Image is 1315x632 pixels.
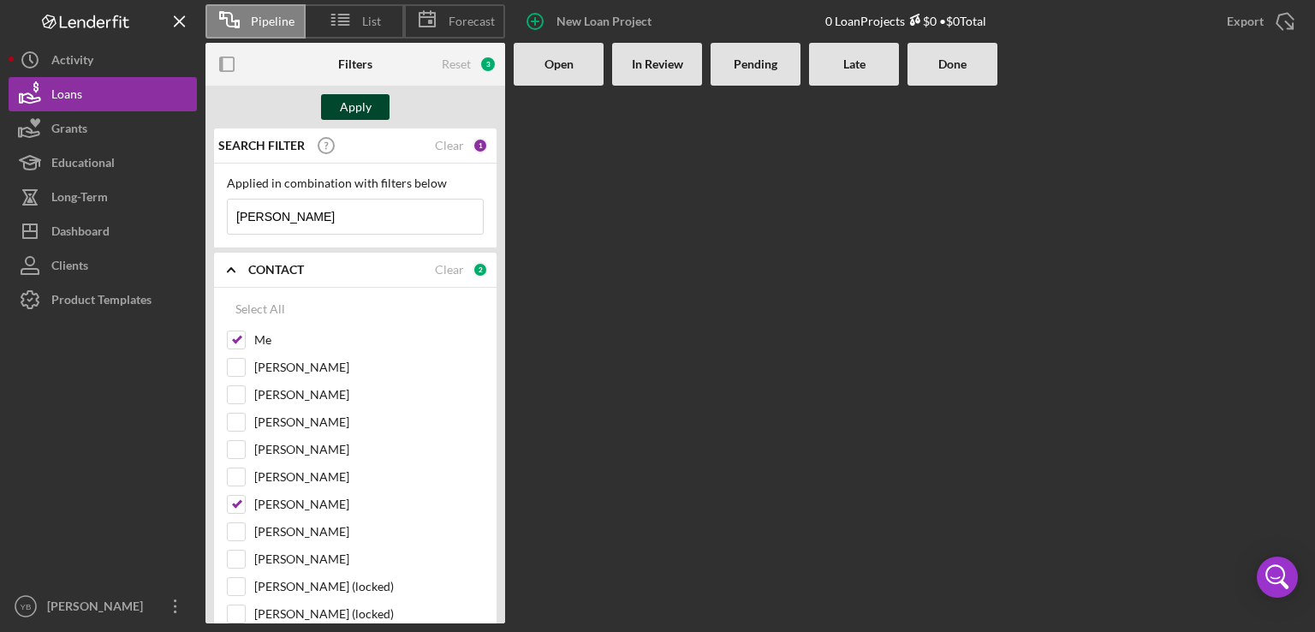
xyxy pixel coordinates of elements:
[254,386,484,403] label: [PERSON_NAME]
[9,589,197,623] button: YB[PERSON_NAME]
[362,15,381,28] span: List
[51,77,82,116] div: Loans
[227,292,294,326] button: Select All
[51,111,87,150] div: Grants
[254,605,484,623] label: [PERSON_NAME] (locked)
[218,139,305,152] b: SEARCH FILTER
[227,176,484,190] div: Applied in combination with filters below
[435,139,464,152] div: Clear
[51,43,93,81] div: Activity
[254,414,484,431] label: [PERSON_NAME]
[9,146,197,180] button: Educational
[938,57,967,71] b: Done
[340,94,372,120] div: Apply
[254,551,484,568] label: [PERSON_NAME]
[514,4,669,39] button: New Loan Project
[9,43,197,77] button: Activity
[9,180,197,214] button: Long-Term
[9,111,197,146] button: Grants
[254,496,484,513] label: [PERSON_NAME]
[473,262,488,277] div: 2
[51,146,115,184] div: Educational
[51,248,88,287] div: Clients
[442,57,471,71] div: Reset
[825,14,986,28] div: 0 Loan Projects • $0 Total
[235,292,285,326] div: Select All
[43,589,154,628] div: [PERSON_NAME]
[556,4,652,39] div: New Loan Project
[632,57,683,71] b: In Review
[1257,557,1298,598] div: Open Intercom Messenger
[9,248,197,283] button: Clients
[248,263,304,277] b: CONTACT
[21,602,32,611] text: YB
[9,77,197,111] button: Loans
[254,578,484,595] label: [PERSON_NAME] (locked)
[51,283,152,321] div: Product Templates
[449,15,495,28] span: Forecast
[479,56,497,73] div: 3
[843,57,866,71] b: Late
[254,468,484,486] label: [PERSON_NAME]
[1210,4,1306,39] button: Export
[1227,4,1264,39] div: Export
[9,214,197,248] button: Dashboard
[254,441,484,458] label: [PERSON_NAME]
[435,263,464,277] div: Clear
[9,283,197,317] button: Product Templates
[51,180,108,218] div: Long-Term
[251,15,295,28] span: Pipeline
[51,214,110,253] div: Dashboard
[734,57,777,71] b: Pending
[338,57,372,71] b: Filters
[321,94,390,120] button: Apply
[254,359,484,376] label: [PERSON_NAME]
[473,138,488,153] div: 1
[544,57,574,71] b: Open
[254,523,484,540] label: [PERSON_NAME]
[905,14,937,28] div: $0
[254,331,484,349] label: Me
